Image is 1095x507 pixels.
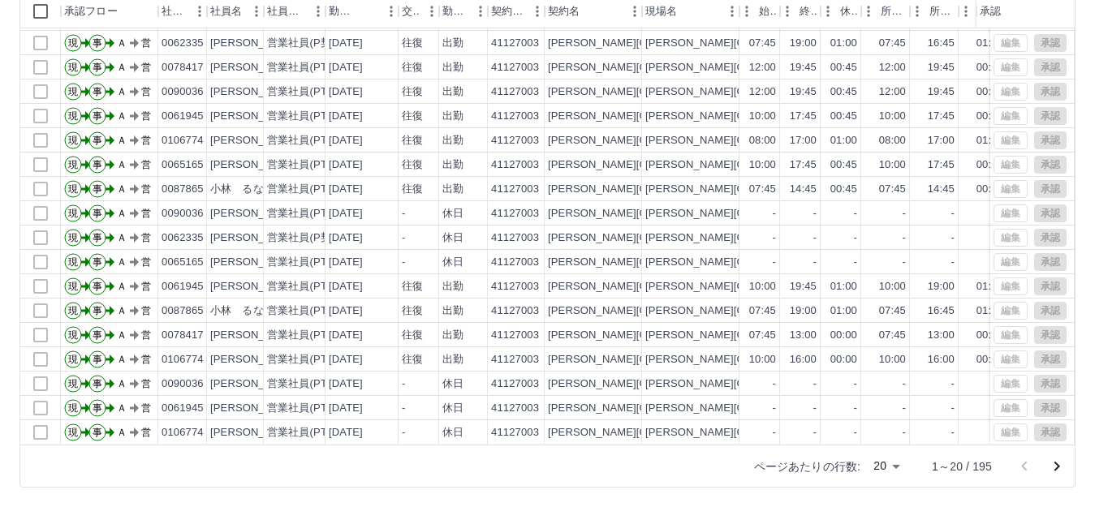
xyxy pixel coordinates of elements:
[93,110,102,122] text: 事
[1041,450,1073,483] button: 次のページへ
[491,157,539,173] div: 41127003
[879,328,906,343] div: 07:45
[442,60,463,75] div: 出勤
[749,352,776,367] div: 10:00
[813,206,817,221] div: -
[951,230,955,246] div: -
[928,279,955,294] div: 19:00
[879,60,906,75] div: 12:00
[790,279,817,294] div: 19:45
[548,109,748,124] div: [PERSON_NAME][GEOGRAPHIC_DATA]
[267,182,352,197] div: 営業社員(PT契約)
[117,256,127,268] text: Ａ
[976,60,1003,75] div: 00:45
[68,62,78,73] text: 現
[93,232,102,243] text: 事
[790,133,817,148] div: 17:00
[329,84,363,100] div: [DATE]
[267,133,352,148] div: 営業社員(PT契約)
[93,208,102,219] text: 事
[928,182,955,197] div: 14:45
[117,37,127,49] text: Ａ
[749,279,776,294] div: 10:00
[773,206,776,221] div: -
[162,182,204,197] div: 0087865
[267,352,352,367] div: 営業社員(PT契約)
[402,230,405,246] div: -
[491,182,539,197] div: 41127003
[117,281,127,292] text: Ａ
[162,133,204,148] div: 0106774
[210,84,299,100] div: [PERSON_NAME]
[951,255,955,270] div: -
[790,303,817,319] div: 19:00
[645,206,920,221] div: [PERSON_NAME][GEOGRAPHIC_DATA]第２学童クラブ
[162,84,204,100] div: 0090036
[928,36,955,51] div: 16:45
[329,133,363,148] div: [DATE]
[267,60,352,75] div: 営業社員(PT契約)
[267,279,352,294] div: 営業社員(PT契約)
[903,255,906,270] div: -
[402,255,405,270] div: -
[68,37,78,49] text: 現
[117,135,127,146] text: Ａ
[210,279,299,294] div: [PERSON_NAME]
[645,303,920,319] div: [PERSON_NAME][GEOGRAPHIC_DATA]第２学童クラブ
[879,36,906,51] div: 07:45
[548,133,748,148] div: [PERSON_NAME][GEOGRAPHIC_DATA]
[329,328,363,343] div: [DATE]
[548,206,748,221] div: [PERSON_NAME][GEOGRAPHIC_DATA]
[210,328,299,343] div: [PERSON_NAME]
[928,84,955,100] div: 19:45
[141,110,151,122] text: 営
[93,62,102,73] text: 事
[790,328,817,343] div: 13:00
[976,157,1003,173] div: 00:45
[141,159,151,170] text: 営
[854,206,857,221] div: -
[162,279,204,294] div: 0061945
[749,328,776,343] div: 07:45
[790,60,817,75] div: 19:45
[645,352,920,367] div: [PERSON_NAME][GEOGRAPHIC_DATA]第２学童クラブ
[141,62,151,73] text: 営
[117,86,127,97] text: Ａ
[442,303,463,319] div: 出勤
[141,305,151,316] text: 営
[548,36,748,51] div: [PERSON_NAME][GEOGRAPHIC_DATA]
[329,303,363,319] div: [DATE]
[162,36,204,51] div: 0062335
[329,255,363,270] div: [DATE]
[548,303,748,319] div: [PERSON_NAME][GEOGRAPHIC_DATA]
[329,36,363,51] div: [DATE]
[928,60,955,75] div: 19:45
[117,110,127,122] text: Ａ
[790,352,817,367] div: 16:00
[645,157,920,173] div: [PERSON_NAME][GEOGRAPHIC_DATA]第２学童クラブ
[141,329,151,341] text: 営
[813,230,817,246] div: -
[928,133,955,148] div: 17:00
[210,157,299,173] div: [PERSON_NAME]
[879,303,906,319] div: 07:45
[402,279,423,294] div: 往復
[491,230,539,246] div: 41127003
[442,109,463,124] div: 出勤
[329,182,363,197] div: [DATE]
[93,329,102,341] text: 事
[645,279,920,294] div: [PERSON_NAME][GEOGRAPHIC_DATA]第２学童クラブ
[491,133,539,148] div: 41127003
[645,36,920,51] div: [PERSON_NAME][GEOGRAPHIC_DATA]第２学童クラブ
[68,329,78,341] text: 現
[749,133,776,148] div: 08:00
[790,157,817,173] div: 17:45
[141,256,151,268] text: 営
[645,109,920,124] div: [PERSON_NAME][GEOGRAPHIC_DATA]第２学童クラブ
[773,255,776,270] div: -
[854,255,857,270] div: -
[267,303,352,319] div: 営業社員(PT契約)
[976,36,1003,51] div: 01:00
[491,109,539,124] div: 41127003
[162,60,204,75] div: 0078417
